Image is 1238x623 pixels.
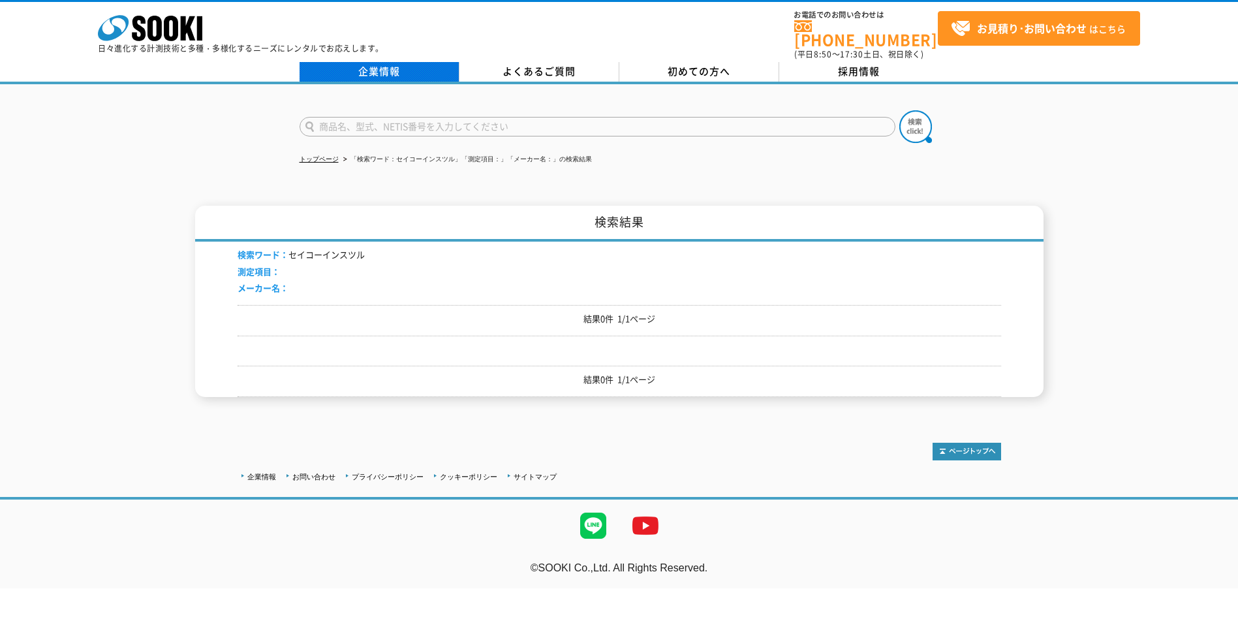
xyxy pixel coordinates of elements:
[247,473,276,481] a: 企業情報
[933,443,1001,460] img: トップページへ
[794,48,923,60] span: (平日 ～ 土日、祝日除く)
[1188,575,1238,586] a: テストMail
[938,11,1140,46] a: お見積り･お問い合わせはこちら
[300,155,339,163] a: トップページ
[238,312,1001,326] p: 結果0件 1/1ページ
[619,500,672,552] img: YouTube
[195,206,1044,242] h1: 検索結果
[899,110,932,143] img: btn_search.png
[668,64,730,78] span: 初めての方へ
[238,248,288,261] span: 検索ワード：
[514,473,557,481] a: サイトマップ
[794,11,938,19] span: お電話でのお問い合わせは
[238,281,288,294] span: メーカー名：
[341,153,592,167] li: 「検索ワード：セイコーインスツル」「測定項目：」「メーカー名：」の検索結果
[238,373,1001,387] p: 結果0件 1/1ページ
[440,473,497,481] a: クッキーポリシー
[238,248,365,262] li: セイコーインスツル
[292,473,335,481] a: お問い合わせ
[794,20,938,47] a: [PHONE_NUMBER]
[779,62,939,82] a: 採用情報
[951,19,1126,39] span: はこちら
[619,62,779,82] a: 初めての方へ
[98,44,384,52] p: 日々進化する計測技術と多種・多様化するニーズにレンタルでお応えします。
[300,62,459,82] a: 企業情報
[840,48,863,60] span: 17:30
[238,265,280,278] span: 測定項目：
[977,20,1087,36] strong: お見積り･お問い合わせ
[300,117,895,136] input: 商品名、型式、NETIS番号を入力してください
[567,500,619,552] img: LINE
[459,62,619,82] a: よくあるご質問
[814,48,832,60] span: 8:50
[352,473,424,481] a: プライバシーポリシー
